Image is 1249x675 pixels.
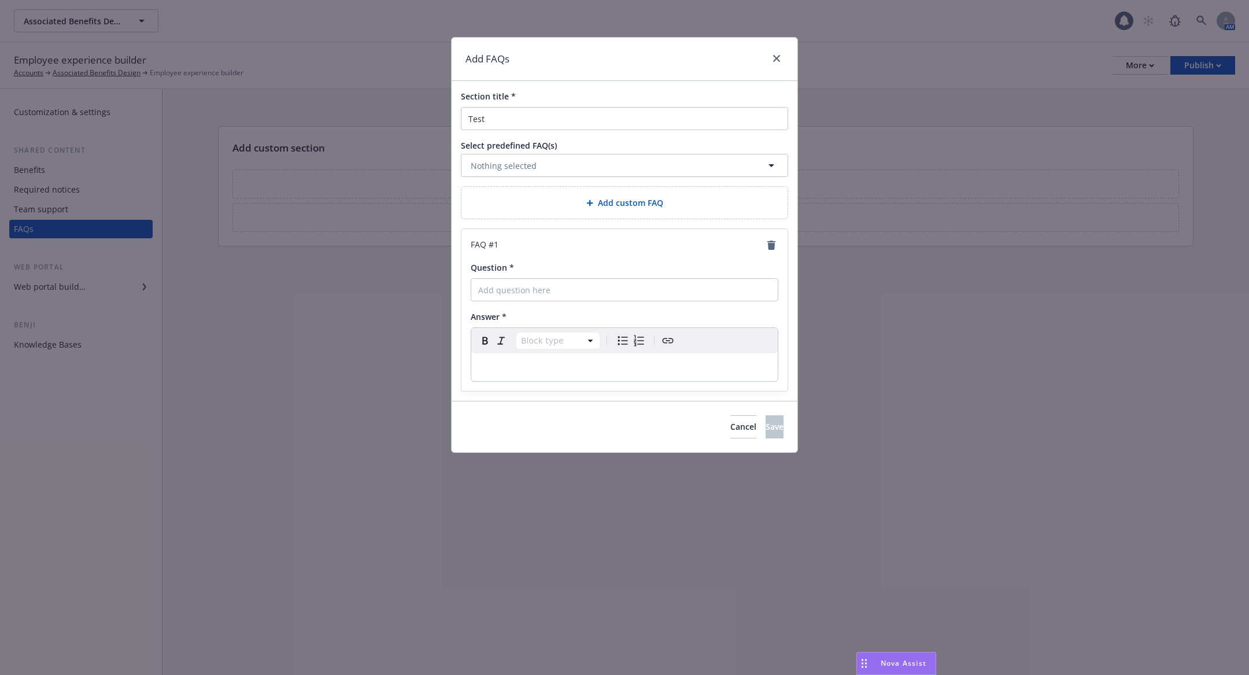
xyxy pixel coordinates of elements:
button: Italic [493,333,509,349]
span: Section title * [461,91,516,102]
span: Nova Assist [881,658,926,668]
span: Answer * [471,311,507,322]
span: Question * [471,262,514,273]
span: Save [766,421,784,432]
span: Select predefined FAQ(s) [461,139,788,152]
div: editable markdown [471,353,778,381]
input: Add question here [471,278,778,301]
a: close [770,51,784,65]
button: Bold [477,333,493,349]
button: Bulleted list [615,333,631,349]
input: Section title [461,107,788,130]
span: Cancel [730,421,756,432]
div: Drag to move [857,652,871,674]
span: Add custom FAQ [598,197,663,209]
div: Add custom FAQ [461,186,788,219]
a: remove [764,238,778,252]
button: Save [766,415,784,438]
h1: Add FAQs [465,51,509,67]
button: Cancel [730,415,756,438]
button: Create link [660,333,676,349]
button: Nothing selected [461,154,788,177]
div: toggle group [615,333,647,349]
span: Nothing selected [471,160,537,172]
button: Block type [516,333,600,349]
span: FAQ # 1 [471,238,498,252]
button: Numbered list [631,333,647,349]
button: Nova Assist [856,652,936,675]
